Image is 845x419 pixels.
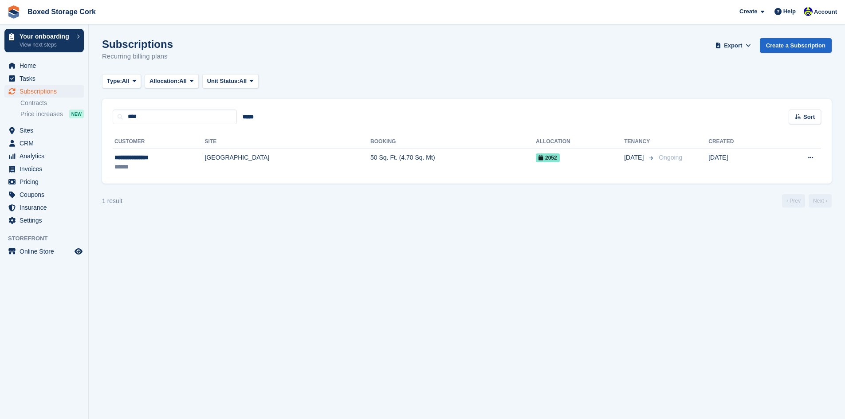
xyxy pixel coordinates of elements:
a: Previous [782,194,805,208]
button: Export [714,38,753,53]
a: Contracts [20,99,84,107]
th: Site [205,135,370,149]
span: Tasks [20,72,73,85]
a: menu [4,72,84,85]
a: menu [4,85,84,98]
td: [GEOGRAPHIC_DATA] [205,149,370,176]
a: Create a Subscription [760,38,832,53]
span: Ongoing [659,154,682,161]
img: Vincent [804,7,813,16]
span: Insurance [20,201,73,214]
span: Create [739,7,757,16]
span: Subscriptions [20,85,73,98]
th: Created [708,135,773,149]
p: Recurring billing plans [102,51,173,62]
span: Price increases [20,110,63,118]
th: Customer [113,135,205,149]
span: Home [20,59,73,72]
button: Unit Status: All [202,74,259,89]
a: menu [4,163,84,175]
td: [DATE] [708,149,773,176]
img: stora-icon-8386f47178a22dfd0bd8f6a31ec36ba5ce8667c1dd55bd0f319d3a0aa187defe.svg [7,5,20,19]
span: Export [724,41,742,50]
p: Your onboarding [20,33,72,39]
span: Online Store [20,245,73,258]
span: Invoices [20,163,73,175]
span: All [240,77,247,86]
span: Pricing [20,176,73,188]
span: All [122,77,130,86]
a: Preview store [73,246,84,257]
nav: Page [780,194,833,208]
td: 50 Sq. Ft. (4.70 Sq. Mt) [370,149,536,176]
span: All [179,77,187,86]
th: Allocation [536,135,624,149]
span: 2052 [536,153,560,162]
span: Type: [107,77,122,86]
a: menu [4,214,84,227]
div: 1 result [102,196,122,206]
a: menu [4,201,84,214]
a: menu [4,59,84,72]
a: Your onboarding View next steps [4,29,84,52]
button: Type: All [102,74,141,89]
span: [DATE] [624,153,645,162]
a: Price increases NEW [20,109,84,119]
span: Sort [803,113,815,121]
span: Help [783,7,796,16]
a: menu [4,176,84,188]
a: menu [4,188,84,201]
a: menu [4,137,84,149]
a: menu [4,245,84,258]
span: Coupons [20,188,73,201]
span: CRM [20,137,73,149]
div: NEW [69,110,84,118]
a: menu [4,150,84,162]
span: Sites [20,124,73,137]
span: Storefront [8,234,88,243]
h1: Subscriptions [102,38,173,50]
a: Boxed Storage Cork [24,4,99,19]
span: Allocation: [149,77,179,86]
span: Account [814,8,837,16]
p: View next steps [20,41,72,49]
button: Allocation: All [145,74,199,89]
th: Booking [370,135,536,149]
span: Settings [20,214,73,227]
span: Analytics [20,150,73,162]
th: Tenancy [624,135,655,149]
a: Next [809,194,832,208]
a: menu [4,124,84,137]
span: Unit Status: [207,77,240,86]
